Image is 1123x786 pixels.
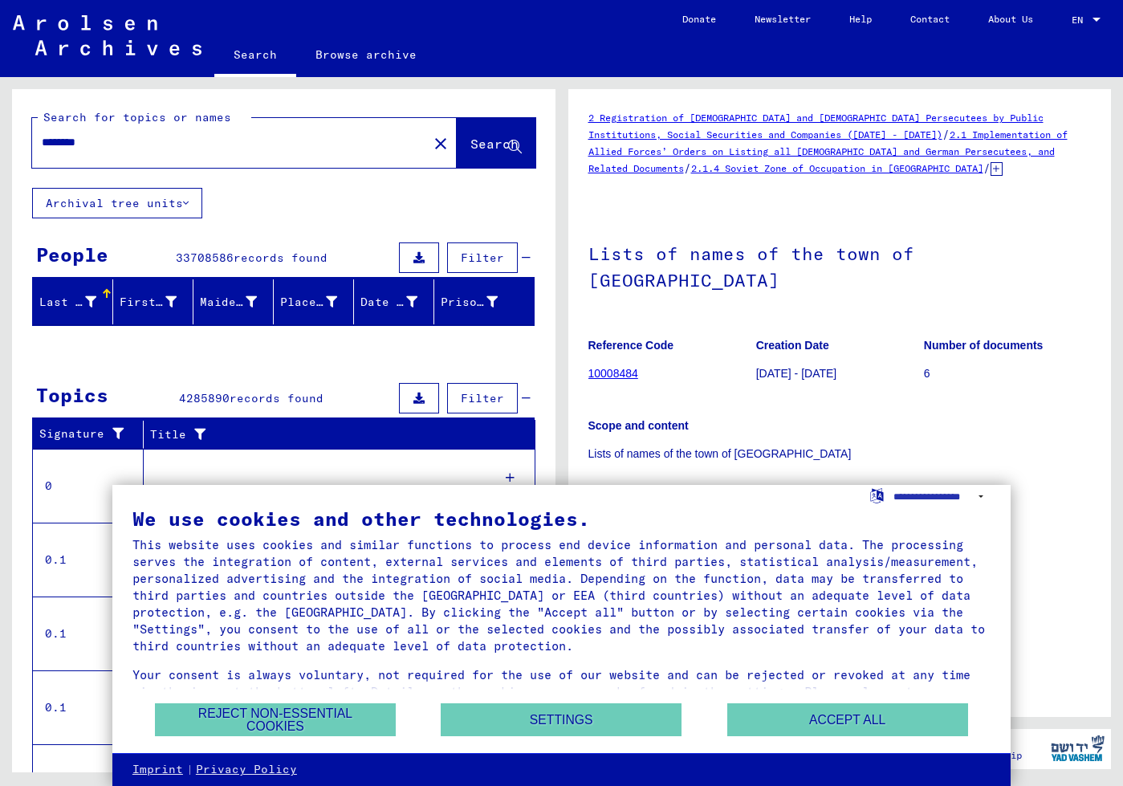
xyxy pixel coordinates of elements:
[588,112,1044,141] a: 2 Registration of [DEMOGRAPHIC_DATA] and [DEMOGRAPHIC_DATA] Persecutees by Public Institutions, S...
[132,536,991,654] div: This website uses cookies and similar functions to process end device information and personal da...
[39,422,147,447] div: Signature
[756,365,923,382] p: [DATE] - [DATE]
[296,35,436,74] a: Browse archive
[234,250,328,265] span: records found
[33,523,144,597] td: 0.1
[727,703,968,736] button: Accept all
[434,279,533,324] mat-header-cell: Prisoner #
[33,279,113,324] mat-header-cell: Last Name
[36,240,108,269] div: People
[425,127,457,159] button: Clear
[457,118,535,168] button: Search
[33,597,144,670] td: 0.1
[36,381,108,409] div: Topics
[113,279,193,324] mat-header-cell: First Name
[983,161,991,175] span: /
[924,339,1044,352] b: Number of documents
[196,762,297,778] a: Privacy Policy
[214,35,296,77] a: Search
[120,289,197,315] div: First Name
[588,446,1092,462] p: Lists of names of the town of [GEOGRAPHIC_DATA]
[441,289,518,315] div: Prisoner #
[360,289,437,315] div: Date of Birth
[280,294,337,311] div: Place of Birth
[33,670,144,744] td: 0.1
[274,279,354,324] mat-header-cell: Place of Birth
[1072,14,1089,26] span: EN
[132,666,991,717] div: Your consent is always voluntary, not required for the use of our website and can be rejected or ...
[461,250,504,265] span: Filter
[179,391,230,405] span: 4285890
[588,419,689,432] b: Scope and content
[588,128,1068,174] a: 2.1 Implementation of Allied Forces’ Orders on Listing all [DEMOGRAPHIC_DATA] and German Persecut...
[470,136,519,152] span: Search
[32,188,202,218] button: Archival tree units
[43,110,231,124] mat-label: Search for topics or names
[13,15,201,55] img: Arolsen_neg.svg
[132,762,183,778] a: Imprint
[684,161,691,175] span: /
[150,426,503,443] div: Title
[431,134,450,153] mat-icon: close
[155,703,395,736] button: Reject non-essential cookies
[39,426,131,442] div: Signature
[280,289,357,315] div: Place of Birth
[354,279,434,324] mat-header-cell: Date of Birth
[200,289,277,315] div: Maiden Name
[230,391,323,405] span: records found
[756,339,829,352] b: Creation Date
[360,294,417,311] div: Date of Birth
[441,294,498,311] div: Prisoner #
[447,242,518,273] button: Filter
[33,449,144,523] td: 0
[924,365,1091,382] p: 6
[176,250,234,265] span: 33708586
[942,127,950,141] span: /
[1048,728,1108,768] img: yv_logo.png
[461,391,504,405] span: Filter
[132,509,991,528] div: We use cookies and other technologies.
[120,294,177,311] div: First Name
[150,422,519,447] div: Title
[200,294,257,311] div: Maiden Name
[447,383,518,413] button: Filter
[441,703,681,736] button: Settings
[588,367,638,380] a: 10008484
[39,289,116,315] div: Last Name
[691,162,983,174] a: 2.1.4 Soviet Zone of Occupation in [GEOGRAPHIC_DATA]
[193,279,274,324] mat-header-cell: Maiden Name
[588,339,674,352] b: Reference Code
[588,217,1092,314] h1: Lists of names of the town of [GEOGRAPHIC_DATA]
[39,294,96,311] div: Last Name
